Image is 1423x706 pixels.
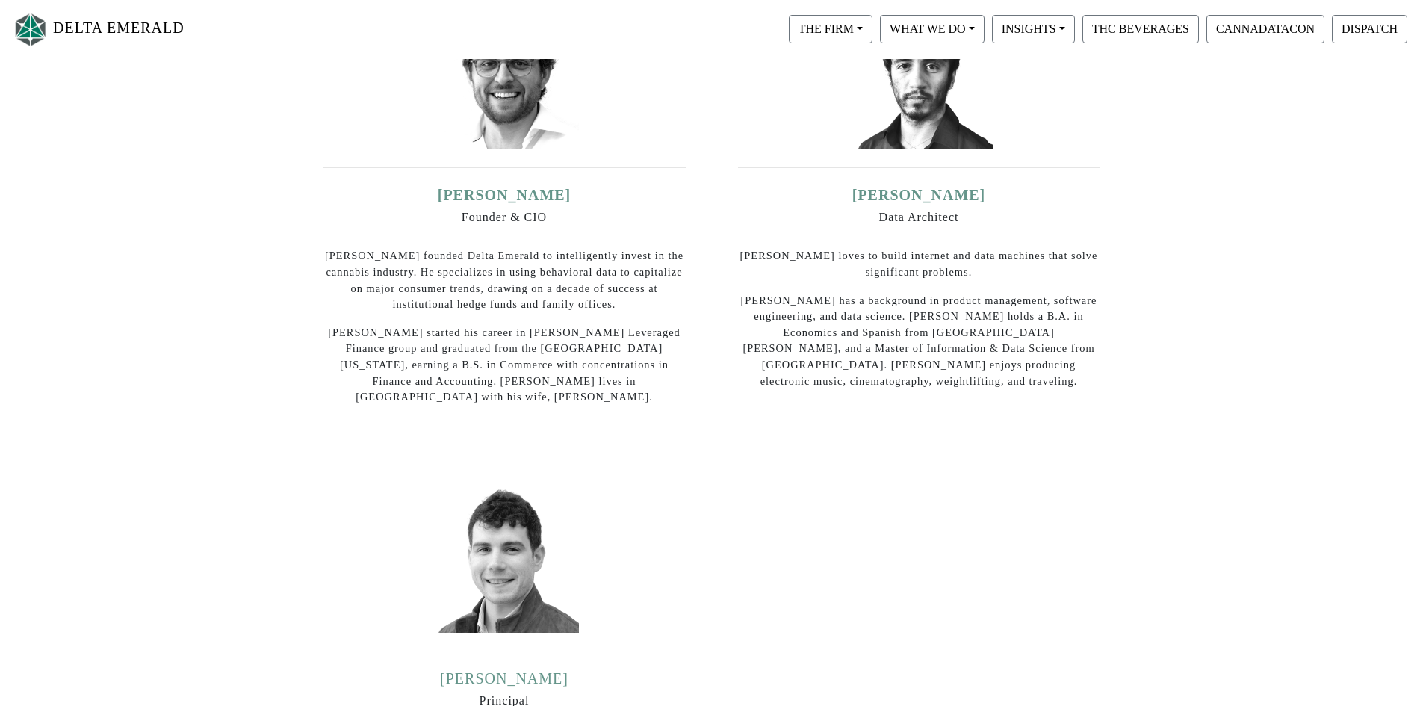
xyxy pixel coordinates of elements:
[438,187,571,203] a: [PERSON_NAME]
[323,325,686,406] p: [PERSON_NAME] started his career in [PERSON_NAME] Leveraged Finance group and graduated from the ...
[852,187,986,203] a: [PERSON_NAME]
[789,15,872,43] button: THE FIRM
[1079,22,1203,34] a: THC BEVERAGES
[1206,15,1324,43] button: CANNADATACON
[880,15,985,43] button: WHAT WE DO
[323,210,686,224] h6: Founder & CIO
[1332,15,1407,43] button: DISPATCH
[1328,22,1411,34] a: DISPATCH
[12,10,49,49] img: Logo
[992,15,1075,43] button: INSIGHTS
[738,248,1100,280] p: [PERSON_NAME] loves to build internet and data machines that solve significant problems.
[1203,22,1328,34] a: CANNADATACON
[738,210,1100,224] h6: Data Architect
[430,483,579,633] img: mike
[738,293,1100,390] p: [PERSON_NAME] has a background in product management, software engineering, and data science. [PE...
[323,248,686,312] p: [PERSON_NAME] founded Delta Emerald to intelligently invest in the cannabis industry. He speciali...
[440,670,568,687] a: [PERSON_NAME]
[1082,15,1199,43] button: THC BEVERAGES
[12,6,185,53] a: DELTA EMERALD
